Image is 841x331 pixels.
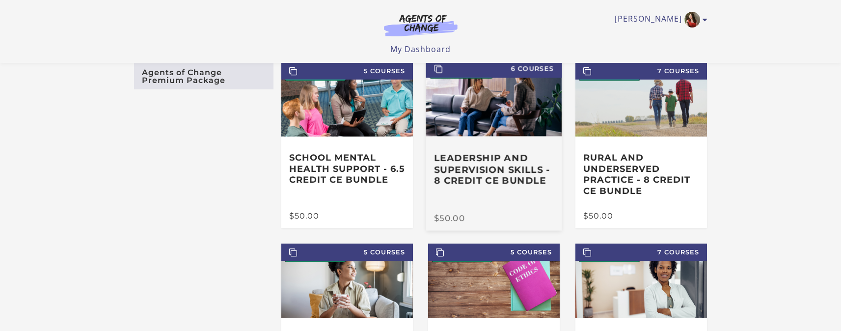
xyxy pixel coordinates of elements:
div: $50.00 [434,215,554,223]
span: 5 Courses [281,244,413,261]
img: Agents of Change Logo [374,14,468,36]
h3: Leadership and Supervision Skills - 8 Credit CE Bundle [434,152,554,187]
a: Toggle menu [615,12,703,28]
div: $50.00 [583,212,699,220]
a: 7 Courses Rural and Underserved Practice - 8 Credit CE Bundle $50.00 [575,62,707,228]
a: Agents of Change Premium Package [134,63,273,89]
span: 7 Courses [575,62,707,80]
span: 7 Courses [575,244,707,261]
div: $50.00 [289,212,405,220]
h3: Rural and Underserved Practice - 8 Credit CE Bundle [583,152,699,196]
a: 5 Courses School Mental Health Support - 6.5 Credit CE Bundle $50.00 [281,62,413,228]
span: 5 Courses [281,62,413,80]
h3: School Mental Health Support - 6.5 Credit CE Bundle [289,152,405,186]
span: 5 Courses [428,244,560,261]
a: My Dashboard [390,44,451,55]
a: 6 Courses Leadership and Supervision Skills - 8 Credit CE Bundle $50.00 [426,59,562,230]
span: 6 Courses [426,59,562,77]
